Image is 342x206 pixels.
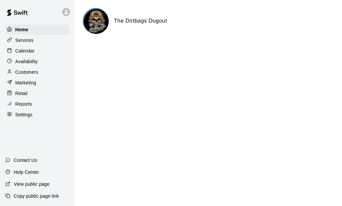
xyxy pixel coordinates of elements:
[15,111,33,118] p: Settings
[5,35,69,45] a: Services
[14,157,37,163] p: Contact Us
[15,26,29,33] p: Home
[5,88,69,98] a: Retail
[15,69,38,75] p: Customers
[5,56,69,66] a: Availability
[5,110,69,120] a: Settings
[5,25,69,35] a: Home
[5,46,69,56] a: Calendar
[15,58,38,65] p: Availability
[15,90,28,97] p: Retail
[14,169,39,175] p: Help Center
[15,48,35,54] p: Calendar
[15,101,32,107] p: Reports
[5,78,69,88] a: Marketing
[5,67,69,77] a: Customers
[15,79,36,86] p: Marketing
[84,9,109,34] img: The Dirtbags Dugout logo
[5,99,69,109] a: Reports
[114,17,167,25] h6: The Dirtbags Dugout
[15,37,34,44] p: Services
[14,193,59,199] p: Copy public page link
[14,181,50,187] p: View public page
